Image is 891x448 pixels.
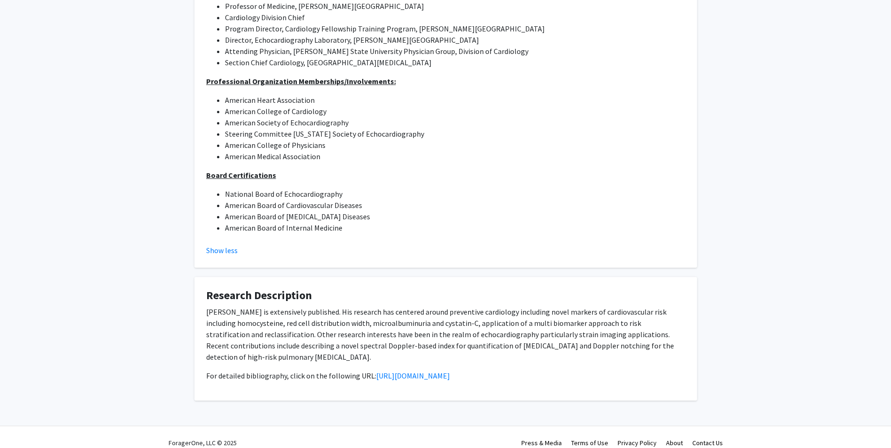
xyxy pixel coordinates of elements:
[521,439,562,447] a: Press & Media
[225,128,685,139] li: Steering Committee [US_STATE] Society of Echocardiography
[225,117,685,128] li: American Society of Echocardiography
[225,12,685,23] li: Cardiology Division Chief
[225,139,685,151] li: American College of Physicians
[206,77,396,86] strong: Professional Organization Memberships/Involvements:
[206,306,685,363] p: [PERSON_NAME] is extensively published. His research has centered around preventive cardiology in...
[225,222,685,233] li: American Board of Internal Medicine
[206,289,685,302] h4: Research Description
[225,188,685,200] li: National Board of Echocardiography
[225,106,685,117] li: American College of Cardiology
[225,200,685,211] li: American Board of Cardiovascular Diseases
[206,245,238,256] button: Show less
[571,439,608,447] a: Terms of Use
[666,439,683,447] a: About
[225,34,685,46] li: Director, Echocardiography Laboratory, [PERSON_NAME][GEOGRAPHIC_DATA]
[206,170,276,180] strong: Board Certifications
[225,94,685,106] li: American Heart Association
[225,0,685,12] li: Professor of Medicine, [PERSON_NAME][GEOGRAPHIC_DATA]
[618,439,657,447] a: Privacy Policy
[225,211,685,222] li: American Board of [MEDICAL_DATA] Diseases
[225,57,685,68] li: Section Chief Cardiology, [GEOGRAPHIC_DATA][MEDICAL_DATA]
[225,46,685,57] li: Attending Physician, [PERSON_NAME] State University Physician Group, Division of Cardiology
[692,439,723,447] a: Contact Us
[225,151,685,162] li: American Medical Association
[376,371,450,380] a: [URL][DOMAIN_NAME]
[206,370,685,381] p: For detailed bibliography, click on the following URL:
[225,23,685,34] li: Program Director, Cardiology Fellowship Training Program, [PERSON_NAME][GEOGRAPHIC_DATA]
[7,406,40,441] iframe: Chat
